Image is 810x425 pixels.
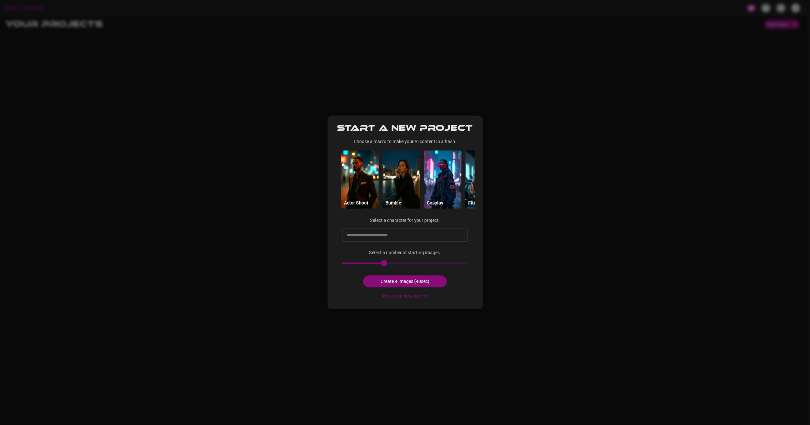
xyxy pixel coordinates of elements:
[386,199,401,206] p: Bumble
[469,199,483,206] p: Fitness
[380,290,431,302] button: Make an empty project
[342,249,468,256] p: Select a number of starting images:
[354,138,456,145] p: Choose a macro to make your AI content in a flash:
[370,217,440,223] p: Select a character for your project:
[344,199,369,206] p: Actor Shoot
[427,199,444,206] p: Cosplay
[424,150,461,209] img: fte-nv-cosplay.jpg
[363,275,447,287] button: Create 4 images (40sec)
[341,150,379,209] img: fte-nv-actor.jpg
[383,150,420,209] img: fte-nv-bumble.jpg
[337,123,473,133] h1: Start a new project
[465,150,503,209] img: fte-nv-fitness.jpg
